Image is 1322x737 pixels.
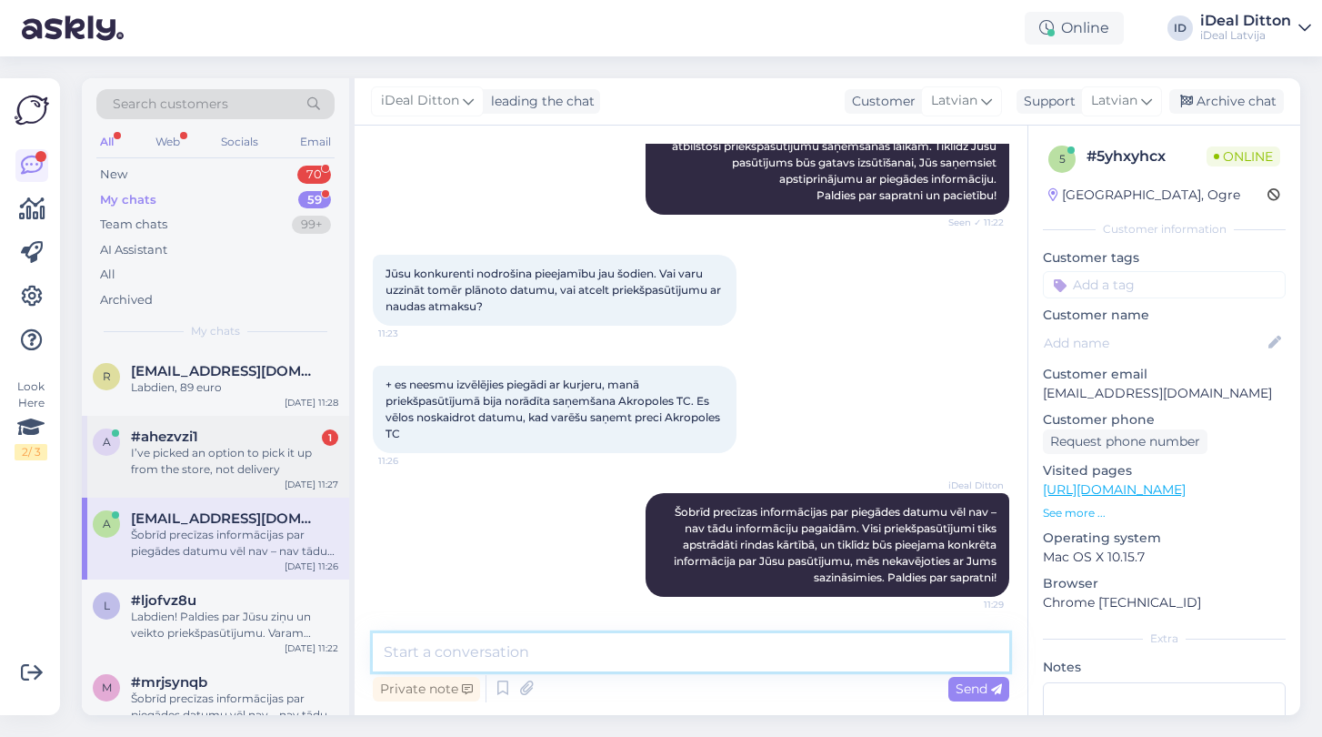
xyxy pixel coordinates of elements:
[104,599,110,612] span: l
[298,191,331,209] div: 59
[131,691,338,723] div: Šobrīd precīzas informācijas par piegādes datumu vēl nav – nav tādu informāciju pagaidām. Visi pr...
[100,216,167,234] div: Team chats
[1043,410,1286,429] p: Customer phone
[1044,333,1265,353] input: Add name
[1169,89,1284,114] div: Archive chat
[1043,574,1286,593] p: Browser
[1043,548,1286,567] p: Mac OS X 10.15.7
[1043,505,1286,521] p: See more ...
[1207,146,1280,167] span: Online
[1059,152,1066,166] span: 5
[131,527,338,560] div: Šobrīd precīzas informācijas par piegādes datumu vēl nav – nav tādu informāciju pagaidām. Visi pr...
[131,379,338,396] div: Labdien, 89 euro
[936,216,1004,229] span: Seen ✓ 11:22
[1017,92,1076,111] div: Support
[113,95,228,114] span: Search customers
[15,379,47,460] div: Look Here
[15,93,49,127] img: Askly Logo
[381,91,459,111] span: iDeal Ditton
[1043,221,1286,237] div: Customer information
[1043,631,1286,647] div: Extra
[1200,28,1291,43] div: iDeal Latvija
[100,166,127,184] div: New
[1025,12,1124,45] div: Online
[1043,429,1207,454] div: Request phone number
[1043,481,1186,498] a: [URL][DOMAIN_NAME]
[1087,146,1207,167] div: # 5yhxyhcx
[100,291,153,309] div: Archived
[191,323,240,339] span: My chats
[386,378,723,440] span: + es neesmu izvēlējies piegādi ar kurjeru, manā priekšpasūtījumā bija norādīta saņemšana Akropole...
[297,166,331,184] div: 70
[378,454,446,468] span: 11:26
[152,130,184,154] div: Web
[936,598,1004,611] span: 11:29
[296,130,335,154] div: Email
[15,444,47,460] div: 2 / 3
[1043,529,1286,548] p: Operating system
[322,429,338,446] div: 1
[1048,186,1240,205] div: [GEOGRAPHIC_DATA], Ogre
[378,327,446,340] span: 11:23
[131,674,207,691] span: #mrjsynqb
[103,435,111,449] span: a
[936,479,1004,492] span: iDeal Ditton
[956,681,1002,697] span: Send
[1043,271,1286,298] input: Add a tag
[131,445,338,478] div: I’ve picked an option to pick it up from the store, not delivery
[103,517,111,530] span: a
[292,216,331,234] div: 99+
[674,505,999,584] span: Šobrīd precīzas informācijas par piegādes datumu vēl nav – nav tādu informāciju pagaidām. Visi pr...
[1167,15,1193,41] div: ID
[1043,384,1286,403] p: [EMAIL_ADDRESS][DOMAIN_NAME]
[1200,14,1311,43] a: iDeal DittoniDeal Latvija
[96,130,117,154] div: All
[1091,91,1137,111] span: Latvian
[285,641,338,655] div: [DATE] 11:22
[131,592,196,609] span: #ljofvz8u
[217,130,262,154] div: Socials
[131,609,338,641] div: Labdien! Paldies par Jūsu ziņu un veikto priekšpasūtījumu. Varam apstiprināt, ka ierīču piegāde t...
[131,363,320,379] span: robertsmarkuss19@gmail.com
[285,396,338,409] div: [DATE] 11:28
[131,429,198,445] span: #ahezvzi1
[100,266,115,284] div: All
[100,191,156,209] div: My chats
[285,560,338,573] div: [DATE] 11:26
[658,90,999,202] span: Labdien! Paldies par Jūsu ziņu un veikto priekšpasūtījumu. Varam apstiprināt, ka ierīču piegāde t...
[1043,658,1286,677] p: Notes
[131,510,320,527] span: ajaundalders@hotmail.com
[1043,461,1286,480] p: Visited pages
[484,92,595,111] div: leading the chat
[102,681,112,694] span: m
[373,677,480,702] div: Private note
[100,241,167,259] div: AI Assistant
[103,369,111,383] span: r
[1043,306,1286,325] p: Customer name
[1043,593,1286,612] p: Chrome [TECHNICAL_ID]
[386,267,724,313] span: Jūsu konkurenti nodrošina pieejamību jau šodien. Vai varu uzzināt tomēr plānoto datumu, vai atcel...
[931,91,977,111] span: Latvian
[1043,365,1286,384] p: Customer email
[1200,14,1291,28] div: iDeal Ditton
[845,92,916,111] div: Customer
[1043,248,1286,268] p: Customer tags
[285,478,338,491] div: [DATE] 11:27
